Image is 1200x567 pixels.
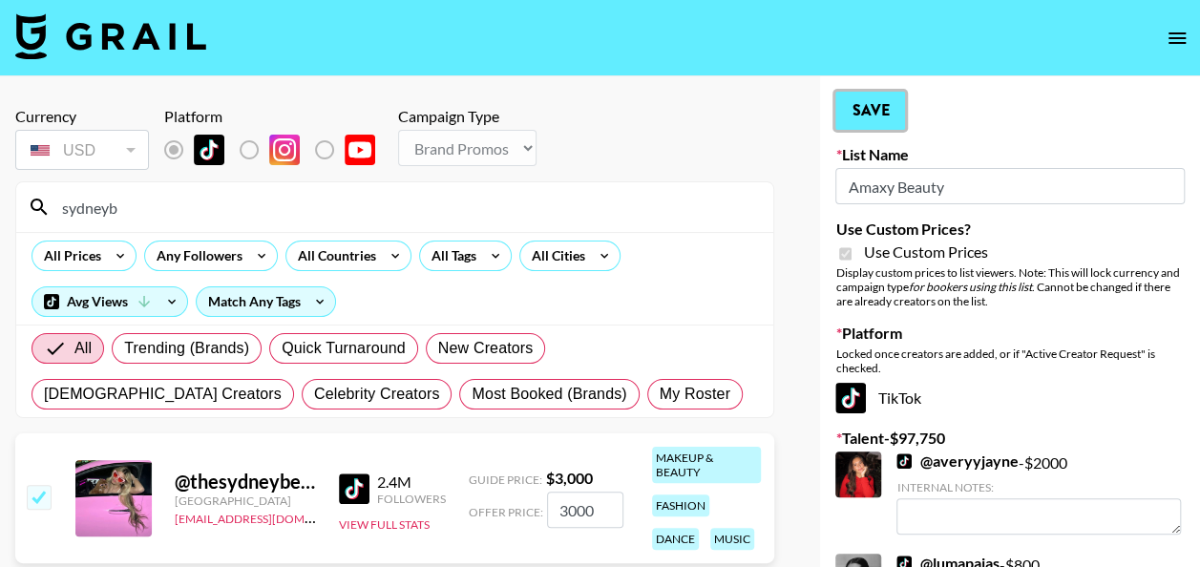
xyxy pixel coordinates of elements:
[835,383,866,413] img: TikTok
[835,346,1185,375] div: Locked once creators are added, or if "Active Creator Request" is checked.
[908,280,1031,294] em: for bookers using this list
[835,265,1185,308] div: Display custom prices to list viewers. Note: This will lock currency and campaign type . Cannot b...
[835,383,1185,413] div: TikTok
[44,383,282,406] span: [DEMOGRAPHIC_DATA] Creators
[74,337,92,360] span: All
[286,241,380,270] div: All Countries
[398,107,537,126] div: Campaign Type
[339,517,430,532] button: View Full Stats
[420,241,480,270] div: All Tags
[438,337,534,360] span: New Creators
[269,135,300,165] img: Instagram
[835,92,905,130] button: Save
[377,492,446,506] div: Followers
[896,451,1181,535] div: - $ 2000
[546,469,593,487] strong: $ 3,000
[469,505,543,519] span: Offer Price:
[896,453,912,469] img: TikTok
[547,492,623,528] input: 3,000
[124,337,249,360] span: Trending (Brands)
[520,241,589,270] div: All Cities
[175,508,367,526] a: [EMAIL_ADDRESS][DOMAIN_NAME]
[896,480,1181,494] div: Internal Notes:
[1158,19,1196,57] button: open drawer
[175,470,316,493] div: @ thesydneybelle
[314,383,440,406] span: Celebrity Creators
[175,493,316,508] div: [GEOGRAPHIC_DATA]
[19,134,145,167] div: USD
[652,528,699,550] div: dance
[197,287,335,316] div: Match Any Tags
[282,337,406,360] span: Quick Turnaround
[652,494,709,516] div: fashion
[32,241,105,270] div: All Prices
[377,472,446,492] div: 2.4M
[835,324,1185,343] label: Platform
[339,473,369,504] img: TikTok
[194,135,224,165] img: TikTok
[896,451,1018,471] a: @averyyjayne
[15,126,149,174] div: Currency is locked to USD
[863,242,987,262] span: Use Custom Prices
[32,287,187,316] div: Avg Views
[469,472,542,487] span: Guide Price:
[164,107,390,126] div: Platform
[835,429,1185,448] label: Talent - $ 97,750
[710,528,754,550] div: music
[835,220,1185,239] label: Use Custom Prices?
[15,107,149,126] div: Currency
[145,241,246,270] div: Any Followers
[51,192,762,222] input: Search by User Name
[660,383,730,406] span: My Roster
[472,383,626,406] span: Most Booked (Brands)
[652,447,761,483] div: makeup & beauty
[835,145,1185,164] label: List Name
[164,130,390,170] div: List locked to TikTok.
[15,13,206,59] img: Grail Talent
[345,135,375,165] img: YouTube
